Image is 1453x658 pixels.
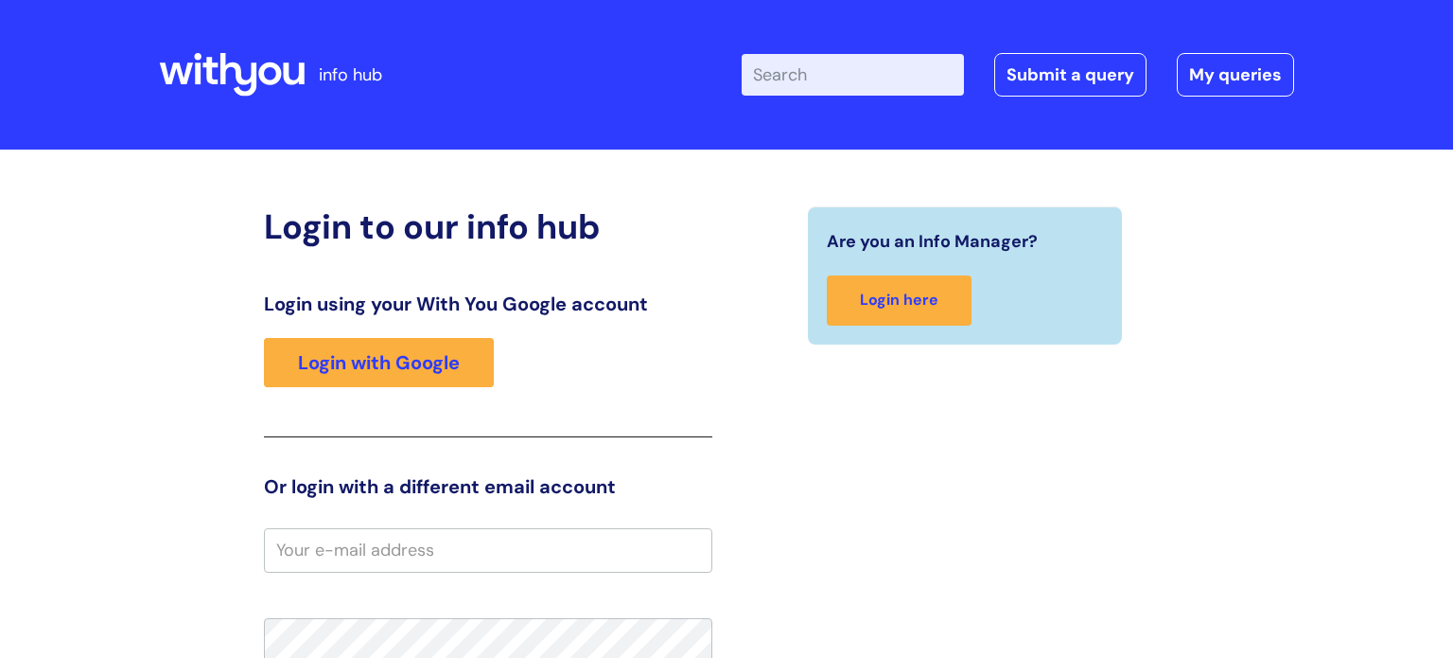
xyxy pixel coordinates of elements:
h2: Login to our info hub [264,206,712,247]
h3: Login using your With You Google account [264,293,712,315]
input: Your e-mail address [264,528,712,572]
a: Login with Google [264,338,494,387]
h3: Or login with a different email account [264,475,712,498]
input: Search [742,54,964,96]
p: info hub [319,60,382,90]
a: My queries [1177,53,1294,97]
a: Login here [827,276,972,326]
a: Submit a query [994,53,1147,97]
span: Are you an Info Manager? [827,226,1038,257]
